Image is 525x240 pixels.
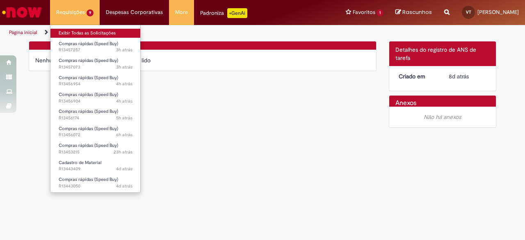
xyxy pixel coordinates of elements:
[116,183,132,189] span: 4d atrás
[59,41,118,47] span: Compras rápidas (Speed Buy)
[377,9,383,16] span: 1
[50,56,141,71] a: Aberto R13457073 : Compras rápidas (Speed Buy)
[1,4,43,21] img: ServiceNow
[6,25,344,40] ul: Trilhas de página
[59,160,101,166] span: Cadastro de Material
[59,126,118,132] span: Compras rápidas (Speed Buy)
[59,98,132,105] span: R13456904
[50,124,141,139] a: Aberto R13456072 : Compras rápidas (Speed Buy)
[175,8,188,16] span: More
[50,29,141,38] a: Exibir Todas as Solicitações
[50,158,141,174] a: Aberto R13443409 : Cadastro de Material
[59,57,118,64] span: Compras rápidas (Speed Buy)
[116,98,132,104] time: 28/08/2025 10:57:03
[449,73,469,80] span: 8d atrás
[35,56,370,64] div: Nenhum campo de comentário pode ser lido
[59,64,132,71] span: R13457073
[477,9,519,16] span: [PERSON_NAME]
[116,132,132,138] span: 6h atrás
[50,90,141,105] a: Aberto R13456904 : Compras rápidas (Speed Buy)
[114,149,132,155] time: 27/08/2025 15:34:59
[116,132,132,138] time: 28/08/2025 09:15:33
[116,166,132,172] time: 25/08/2025 10:32:51
[395,46,476,62] span: Detalhes do registro de ANS de tarefa
[116,183,132,189] time: 25/08/2025 09:33:50
[50,73,141,89] a: Aberto R13456954 : Compras rápidas (Speed Buy)
[87,9,94,16] span: 9
[449,73,469,80] time: 20/08/2025 15:03:49
[59,75,118,81] span: Compras rápidas (Speed Buy)
[200,8,247,18] div: Padroniza
[59,166,132,172] span: R13443409
[116,98,132,104] span: 4h atrás
[114,149,132,155] span: 23h atrás
[59,132,132,138] span: R13456072
[116,64,132,70] time: 28/08/2025 11:17:46
[116,47,132,53] time: 28/08/2025 11:36:18
[116,81,132,87] span: 4h atrás
[116,115,132,121] time: 28/08/2025 09:28:44
[227,8,247,18] p: +GenAi
[116,166,132,172] span: 4d atrás
[50,39,141,55] a: Aberto R13457257 : Compras rápidas (Speed Buy)
[402,8,432,16] span: Rascunhos
[50,141,141,156] a: Aberto R13453215 : Compras rápidas (Speed Buy)
[59,108,118,114] span: Compras rápidas (Speed Buy)
[59,47,132,53] span: R13457257
[9,29,37,36] a: Página inicial
[59,149,132,155] span: R13453215
[116,81,132,87] time: 28/08/2025 11:03:12
[50,107,141,122] a: Aberto R13456174 : Compras rápidas (Speed Buy)
[59,183,132,190] span: R13443050
[50,175,141,190] a: Aberto R13443050 : Compras rápidas (Speed Buy)
[424,113,461,121] em: Não há anexos
[50,25,141,193] ul: Requisições
[116,47,132,53] span: 3h atrás
[116,115,132,121] span: 5h atrás
[59,81,132,87] span: R13456954
[353,8,375,16] span: Favoritos
[59,91,118,98] span: Compras rápidas (Speed Buy)
[59,176,118,183] span: Compras rápidas (Speed Buy)
[466,9,471,15] span: VT
[116,64,132,70] span: 3h atrás
[59,142,118,149] span: Compras rápidas (Speed Buy)
[449,72,487,80] div: 20/08/2025 15:03:49
[106,8,163,16] span: Despesas Corporativas
[395,9,432,16] a: Rascunhos
[393,72,443,80] dt: Criado em
[56,8,85,16] span: Requisições
[59,115,132,121] span: R13456174
[395,100,416,107] h2: Anexos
